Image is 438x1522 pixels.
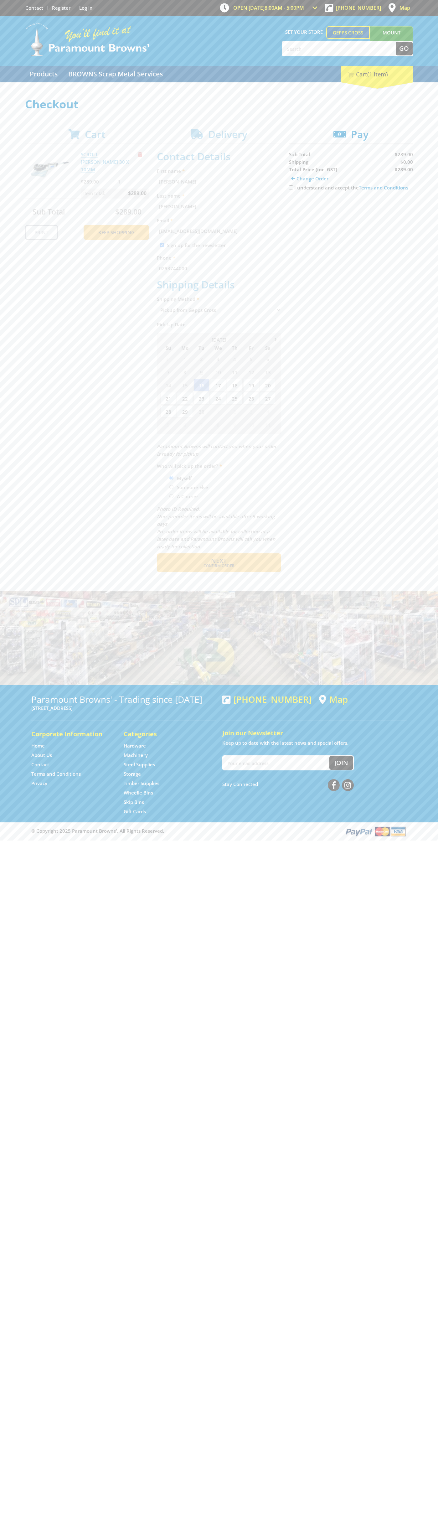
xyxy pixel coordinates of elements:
span: Pay [351,127,368,141]
a: Go to the Privacy page [31,780,47,787]
a: Mount [PERSON_NAME] [370,26,413,50]
span: OPEN [DATE] [233,4,304,11]
label: I understand and accept the [294,184,408,191]
span: (1 item) [367,70,388,78]
a: Go to the Terms and Conditions page [31,771,81,777]
a: Go to the Contact page [25,5,43,11]
p: [STREET_ADDRESS] [31,704,216,712]
a: Gepps Cross [326,26,370,39]
a: Log in [79,5,93,11]
a: Go to the Wheelie Bins page [124,789,153,796]
span: $289.00 [395,151,413,158]
span: Change Order [296,175,328,182]
div: [PHONE_NUMBER] [222,694,312,704]
a: Go to the Contact page [31,761,49,768]
span: Set your store [282,26,327,38]
img: PayPal, Mastercard, Visa accepted [344,826,407,837]
h5: Categories [124,730,204,738]
a: View a map of Gepps Cross location [319,694,348,705]
span: 8:00am - 5:00pm [265,4,304,11]
span: Sub Total [289,151,310,158]
button: Join [329,756,353,770]
img: Paramount Browns' [25,22,150,57]
a: Go to the Gift Cards page [124,808,146,815]
a: Go to the Skip Bins page [124,799,144,805]
a: Go to the registration page [52,5,70,11]
a: Go to the Products page [25,66,62,82]
span: $0.00 [400,159,413,165]
button: Go [396,42,413,55]
a: Go to the Storage page [124,771,141,777]
div: Cart [341,66,413,82]
a: Go to the Hardware page [124,743,146,749]
h1: Checkout [25,98,413,111]
a: Go to the BROWNS Scrap Metal Services page [64,66,167,82]
input: Please accept the terms and conditions. [289,185,293,189]
p: Keep up to date with the latest news and special offers. [222,739,407,747]
input: Search [282,42,396,55]
h5: Corporate Information [31,730,111,738]
a: Go to the Machinery page [124,752,148,758]
span: Shipping [289,159,308,165]
a: Go to the About Us page [31,752,52,758]
div: Stay Connected [222,777,354,792]
strong: Total Price (inc. GST) [289,166,337,173]
div: ® Copyright 2025 Paramount Browns'. All Rights Reserved. [25,826,413,837]
a: Go to the Steel Supplies page [124,761,155,768]
a: Go to the Timber Supplies page [124,780,159,787]
h3: Paramount Browns' - Trading since [DATE] [31,694,216,704]
a: Change Order [289,173,331,184]
h5: Join our Newsletter [222,729,407,738]
input: Your email address [223,756,329,770]
strong: $289.00 [395,166,413,173]
a: Go to the Home page [31,743,45,749]
a: Terms and Conditions [359,184,408,191]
